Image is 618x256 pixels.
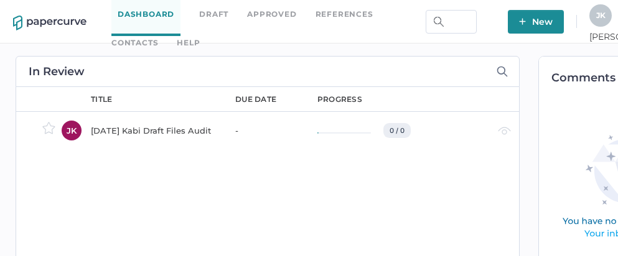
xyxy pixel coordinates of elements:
a: Contacts [111,36,158,50]
img: search.bf03fe8b.svg [434,17,444,27]
img: search-icon-expand.c6106642.svg [497,66,508,77]
button: New [508,10,564,34]
h2: In Review [29,66,85,77]
img: plus-white.e19ec114.svg [519,18,526,25]
div: due date [235,94,276,105]
div: help [177,36,200,50]
span: J K [596,11,606,20]
a: References [316,7,373,21]
div: 0 / 0 [383,123,411,138]
img: eye-light-gray.b6d092a5.svg [498,127,511,135]
img: star-inactive.70f2008a.svg [42,122,55,134]
div: progress [317,94,362,105]
a: Draft [199,7,228,21]
input: Search Workspace [426,10,477,34]
img: papercurve-logo-colour.7244d18c.svg [13,16,87,30]
div: title [91,94,113,105]
div: [DATE] Kabi Draft Files Audit [91,123,220,138]
div: JK [62,121,82,140]
td: - [223,111,305,149]
span: New [519,10,553,34]
a: Approved [247,7,296,21]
